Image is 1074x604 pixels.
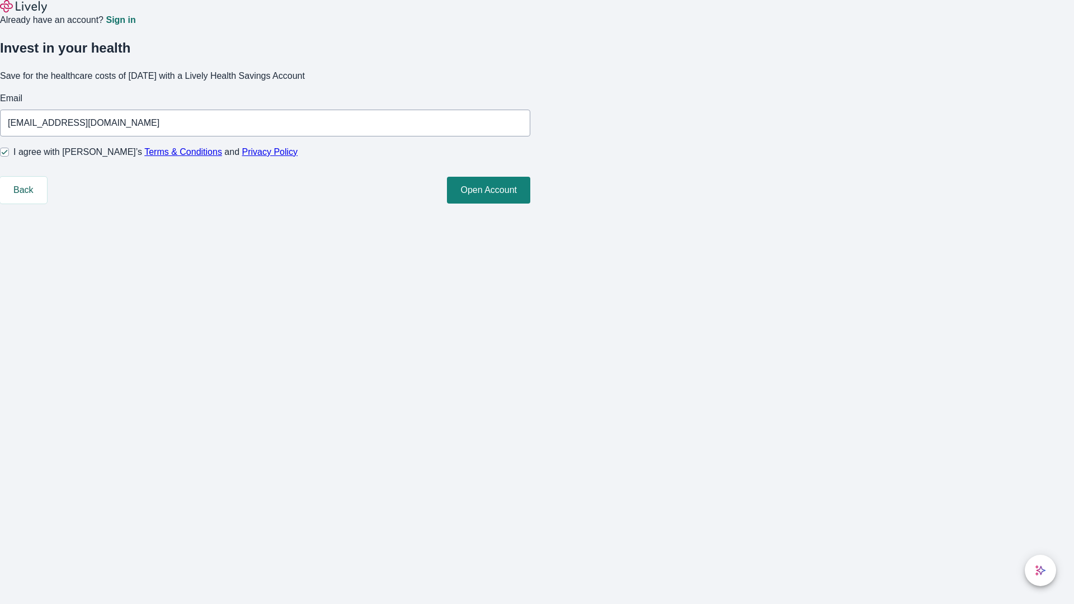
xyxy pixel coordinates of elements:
a: Sign in [106,16,135,25]
a: Privacy Policy [242,147,298,157]
span: I agree with [PERSON_NAME]’s and [13,145,298,159]
a: Terms & Conditions [144,147,222,157]
svg: Lively AI Assistant [1035,565,1046,576]
button: Open Account [447,177,530,204]
button: chat [1025,555,1056,586]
